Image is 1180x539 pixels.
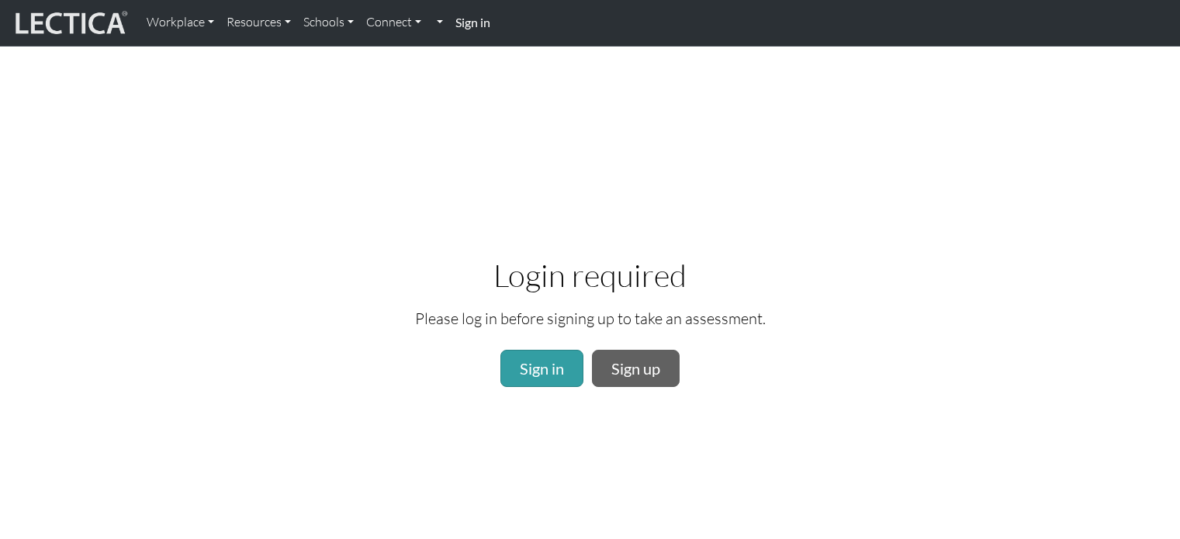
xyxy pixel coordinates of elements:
a: Connect [360,6,427,39]
a: Sign in [500,350,583,387]
a: Workplace [140,6,220,39]
strong: Sign in [455,15,490,29]
img: lecticalive [12,9,128,38]
a: Sign up [592,350,680,387]
a: Resources [220,6,297,39]
h2: Login required [415,257,766,294]
a: Schools [297,6,360,39]
a: Sign in [449,6,497,40]
p: Please log in before signing up to take an assessment. [415,306,766,331]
